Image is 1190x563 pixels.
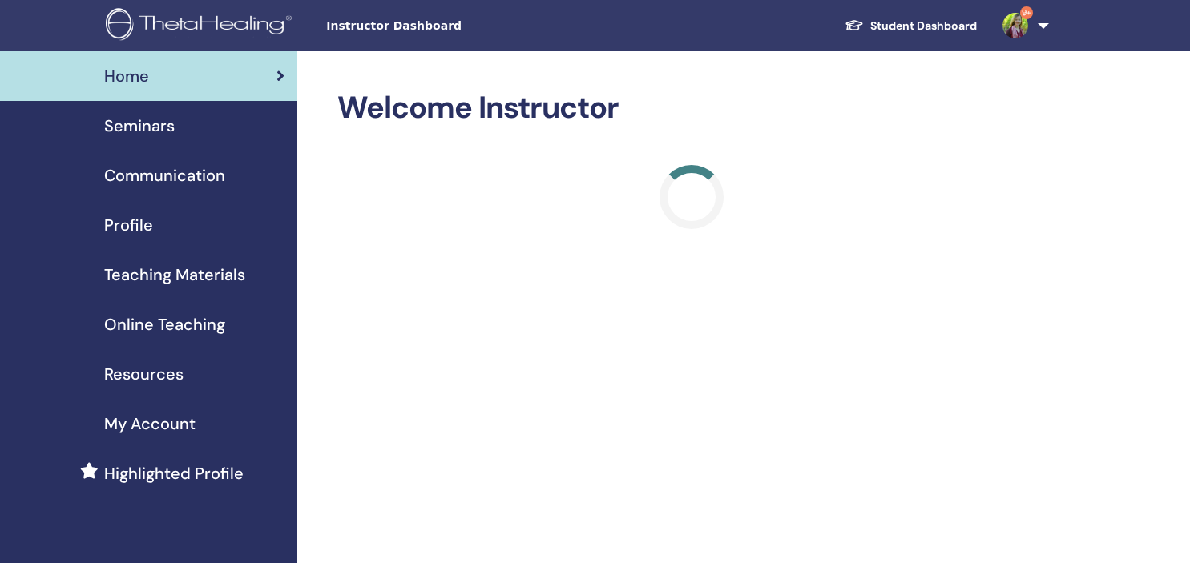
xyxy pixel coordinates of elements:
span: Profile [104,213,153,237]
span: Instructor Dashboard [326,18,567,34]
span: Communication [104,163,225,187]
span: Home [104,64,149,88]
span: Online Teaching [104,312,225,336]
span: My Account [104,412,196,436]
span: Teaching Materials [104,263,245,287]
a: Student Dashboard [832,11,990,41]
img: logo.png [106,8,297,44]
span: 9+ [1020,6,1033,19]
span: Resources [104,362,184,386]
span: Seminars [104,114,175,138]
h2: Welcome Instructor [337,90,1046,127]
img: graduation-cap-white.svg [845,18,864,32]
span: Highlighted Profile [104,461,244,485]
img: default.jpg [1002,13,1028,38]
